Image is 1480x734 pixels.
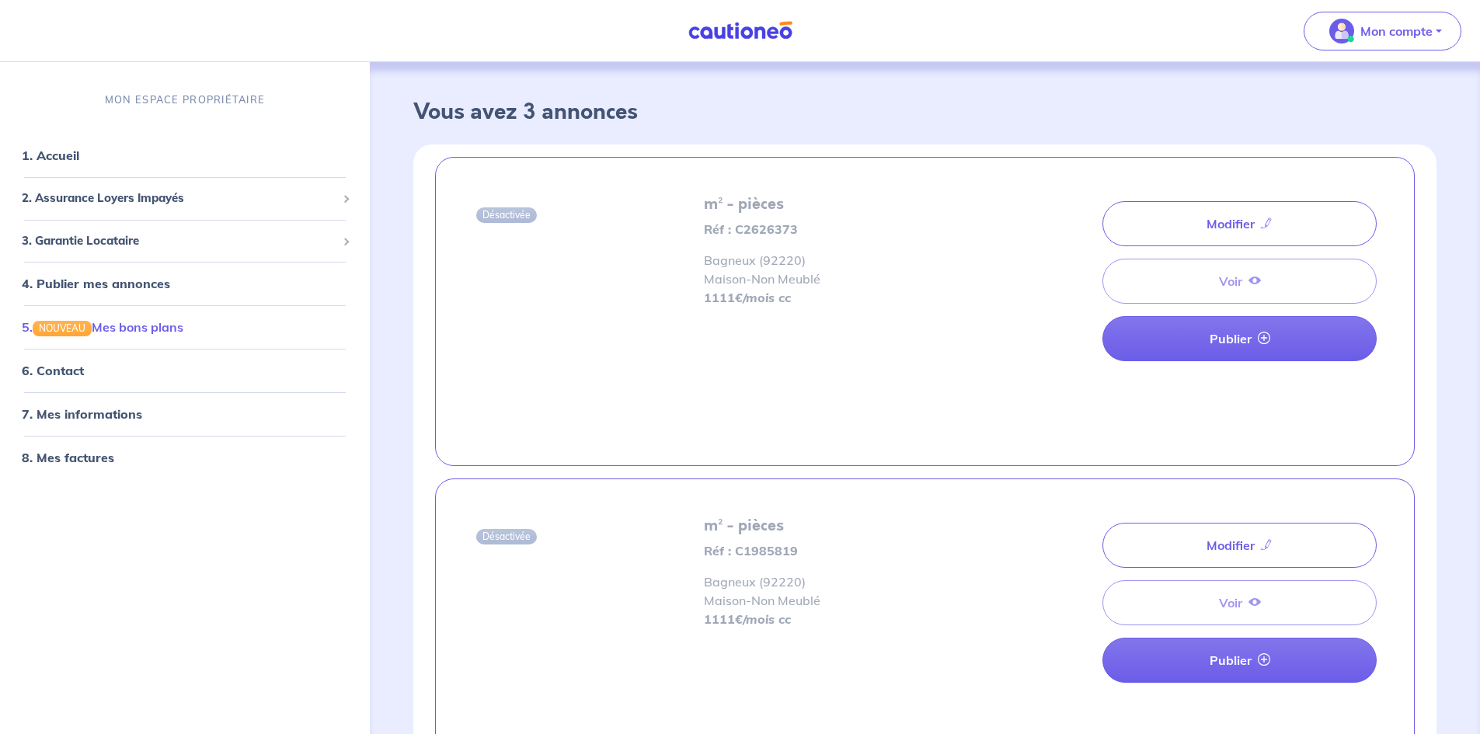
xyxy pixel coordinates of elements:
[704,195,993,214] h5: m² - pièces
[22,363,84,378] a: 6. Contact
[682,21,799,40] img: Cautioneo
[704,574,820,608] span: Bagneux (92220) Maison - Non Meublé
[735,290,791,305] em: €/mois cc
[22,231,336,249] span: 3. Garantie Locataire
[105,92,265,107] p: MON ESPACE PROPRIÉTAIRE
[22,190,336,207] span: 2. Assurance Loyers Impayés
[6,355,364,386] div: 6. Contact
[6,398,364,430] div: 7. Mes informations
[1360,22,1433,40] p: Mon compte
[704,517,993,535] h5: m² - pièces
[704,221,798,237] strong: Réf : C2626373
[476,207,537,223] span: Désactivée
[6,311,364,343] div: 5.NOUVEAUMes bons plans
[704,611,791,627] strong: 1111
[22,450,114,465] a: 8. Mes factures
[1102,523,1377,568] a: Modifier
[1329,19,1354,43] img: illu_account_valid_menu.svg
[413,99,1436,126] h3: Vous avez 3 annonces
[704,543,798,558] strong: Réf : C1985819
[704,290,791,305] strong: 1111
[6,140,364,171] div: 1. Accueil
[476,529,537,544] span: Désactivée
[22,148,79,163] a: 1. Accueil
[6,442,364,473] div: 8. Mes factures
[6,268,364,299] div: 4. Publier mes annonces
[6,225,364,256] div: 3. Garantie Locataire
[6,183,364,214] div: 2. Assurance Loyers Impayés
[1102,638,1377,683] a: Publier
[22,276,170,291] a: 4. Publier mes annonces
[1102,201,1377,246] a: Modifier
[22,406,142,422] a: 7. Mes informations
[735,611,791,627] em: €/mois cc
[1304,12,1461,50] button: illu_account_valid_menu.svgMon compte
[704,252,820,287] span: Bagneux (92220) Maison - Non Meublé
[1102,316,1377,361] a: Publier
[22,319,183,335] a: 5.NOUVEAUMes bons plans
